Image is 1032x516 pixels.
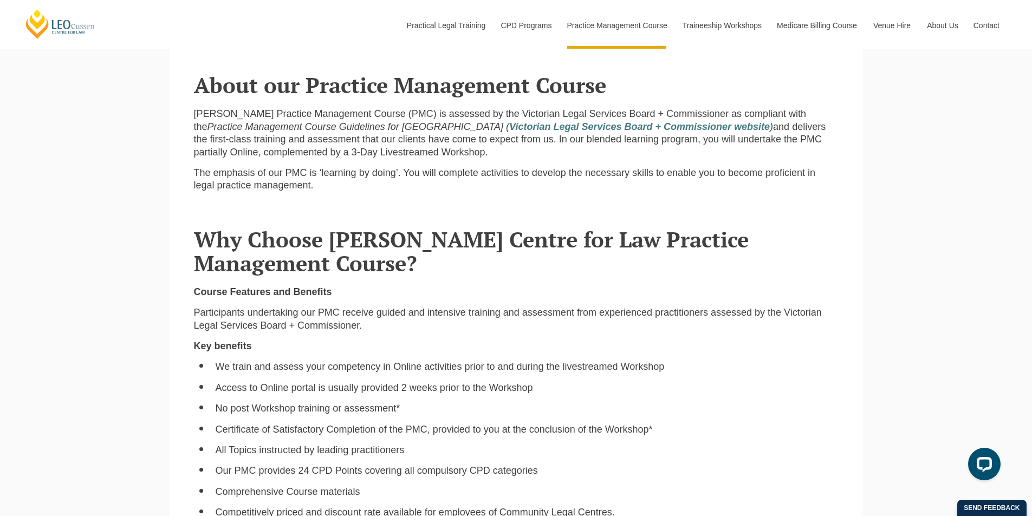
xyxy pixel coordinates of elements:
p: Participants undertaking our PMC receive guided and intensive training and assessment from experi... [194,306,839,332]
a: Medicare Billing Course [769,2,865,49]
a: Practical Legal Training [399,2,493,49]
li: Access to Online portal is usually provided 2 weeks prior to the Workshop [216,382,839,394]
li: No post Workshop training or assessment* [216,402,839,415]
strong: Key benefits [194,341,252,351]
li: Comprehensive Course materials [216,486,839,498]
li: Certificate of Satisfactory Completion of the PMC, provided to you at the conclusion of the Works... [216,423,839,436]
a: About Us [919,2,965,49]
em: Practice Management Course Guidelines for [GEOGRAPHIC_DATA] ( ) [207,121,774,132]
p: [PERSON_NAME] Practice Management Course (PMC) is assessed by the Victorian Legal Services Board ... [194,108,839,159]
li: We train and assess your competency in Online activities prior to and during the livestreamed Wor... [216,361,839,373]
a: Victorian Legal Services Board + Commissioner website [509,121,770,132]
iframe: LiveChat chat widget [959,443,1005,489]
a: CPD Programs [492,2,559,49]
p: The emphasis of our PMC is ‘learning by doing’. You will complete activities to develop the neces... [194,167,839,192]
a: Practice Management Course [559,2,674,49]
strong: Course Features and Benefits [194,286,332,297]
h2: Why Choose [PERSON_NAME] Centre for Law Practice Management Course? [194,227,839,275]
h2: About our Practice Management Course [194,73,839,97]
a: Venue Hire [865,2,919,49]
a: [PERSON_NAME] Centre for Law [24,9,96,40]
li: Our PMC provides 24 CPD Points covering all compulsory CPD categories [216,465,839,477]
a: Traineeship Workshops [674,2,769,49]
a: Contact [965,2,1008,49]
li: All Topics instructed by leading practitioners [216,444,839,456]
